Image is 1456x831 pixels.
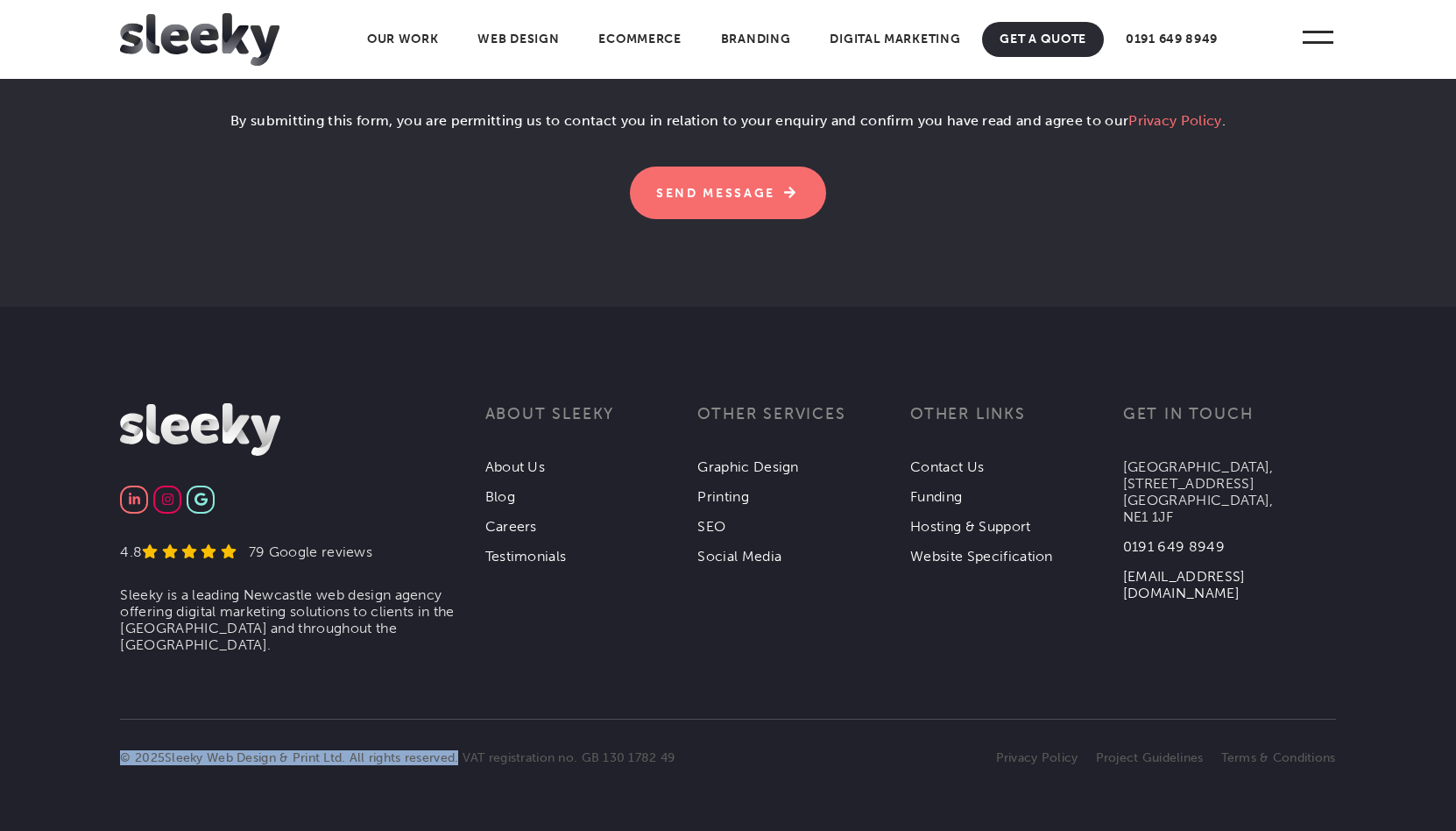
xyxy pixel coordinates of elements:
a: Project Guidelines [1096,750,1204,765]
a: About Us [485,458,546,475]
img: Linkedin [129,493,140,506]
h3: About Sleeky [485,403,698,445]
li: Sleeky is a leading Newcastle web design agency offering digital marketing solutions to clients i... [120,586,484,653]
a: 0191 649 8949 [1123,538,1225,555]
a: [EMAIL_ADDRESS][DOMAIN_NAME] [1123,568,1246,601]
p: [GEOGRAPHIC_DATA], [STREET_ADDRESS] [GEOGRAPHIC_DATA], NE1 1JF [1123,458,1336,525]
a: Sleeky Web Design & Print Ltd [165,750,342,765]
h3: Other services [697,403,910,445]
a: Printing [697,488,749,505]
img: Sleeky Web Design Newcastle [120,13,279,66]
img: Instagram [162,493,173,506]
img: Google [194,493,207,506]
a: Privacy Policy [1128,112,1221,129]
h3: Other links [910,403,1123,445]
a: Social Media [697,548,781,565]
a: 0191 649 8949 [1108,22,1235,57]
a: SEO [697,518,725,535]
a: Hosting & Support [910,518,1030,535]
a: Privacy Policy [996,750,1078,765]
a: Funding [910,488,962,505]
a: Careers [485,518,537,535]
a: Blog [485,488,515,505]
a: Get A Quote [982,22,1104,57]
p: © 2025 . All rights reserved. VAT registration no. GB 130 1782 49 [120,750,728,765]
a: Testimonials [485,548,567,565]
a: Terms & Conditions [1221,750,1336,765]
a: 4.8 79 Google reviews [120,543,372,560]
a: Web Design [460,22,576,57]
a: Website Specification [910,548,1053,565]
a: Ecommerce [581,22,698,57]
input: Send Message [630,167,826,219]
a: Branding [703,22,809,57]
a: Digital Marketing [812,22,978,57]
h3: Get in touch [1123,403,1336,445]
a: Our Work [350,22,456,57]
p: By submitting this form, you are permitting us to contact you in relation to your enquiry and con... [229,110,1227,146]
a: Graphic Design [697,458,798,475]
a: Contact Us [910,458,984,475]
div: 79 Google reviews [237,543,372,560]
img: Sleeky Web Design Newcastle [120,403,279,456]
